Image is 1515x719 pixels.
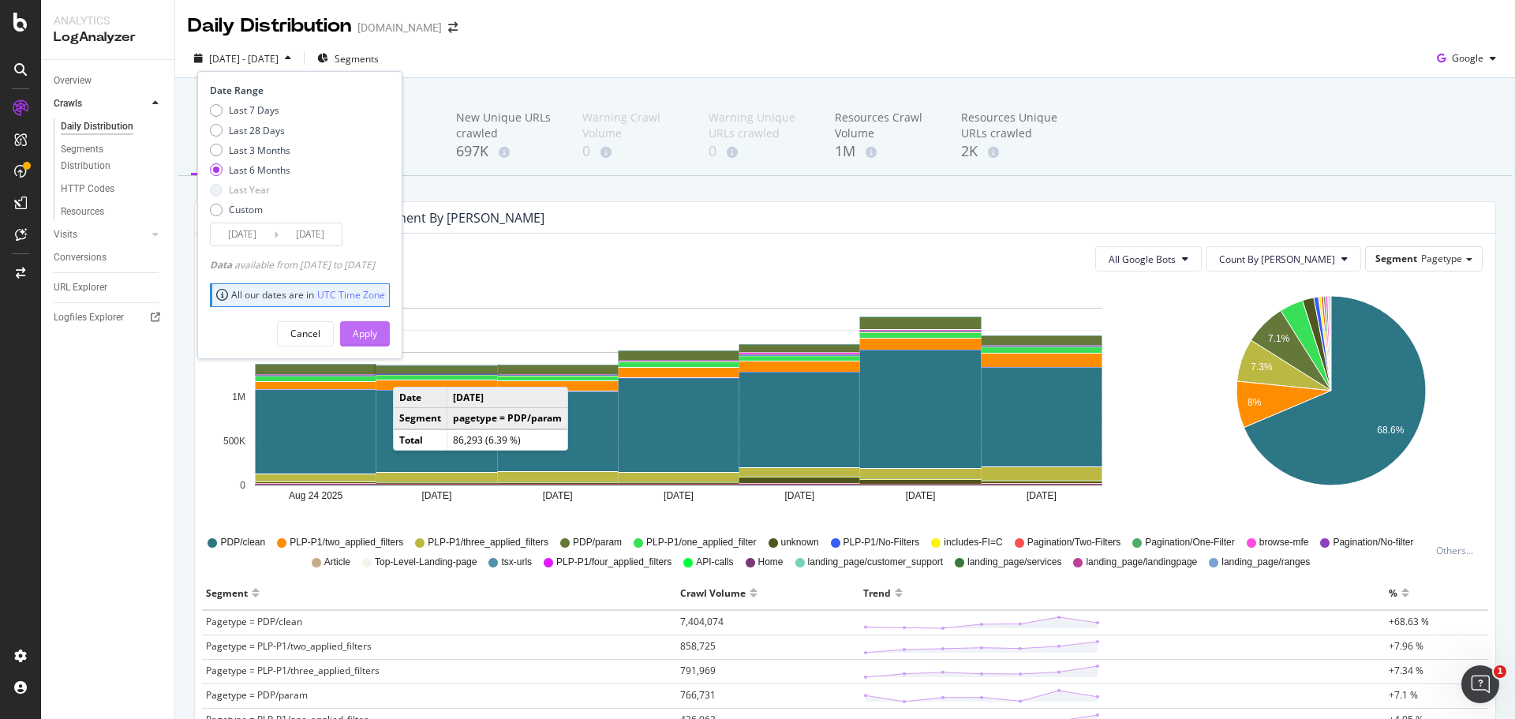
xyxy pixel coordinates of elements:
div: Trend [863,580,891,605]
span: includes-FI=C [944,536,1002,549]
div: Date Range [210,84,386,97]
td: Total [394,429,447,450]
text: 7.3% [1251,361,1273,373]
span: +7.34 % [1389,664,1423,677]
span: PLP-P1/three_applied_filters [428,536,548,549]
div: Resources Crawl Volume [835,110,936,141]
div: Overview [54,73,92,89]
div: HTTP Codes [61,181,114,197]
span: unknown [781,536,819,549]
div: Others... [1436,544,1480,557]
div: Segments Distribution [61,141,148,174]
div: Last 3 Months [210,144,290,157]
button: All Google Bots [1095,246,1202,271]
div: Crawls [54,95,82,112]
span: landing_page/ranges [1221,556,1310,569]
a: Conversions [54,249,163,266]
span: Pagetype = PDP/param [206,688,308,702]
div: URL Explorer [54,279,107,296]
div: Visits [54,227,77,243]
span: Pagetype = PDP/clean [206,615,302,628]
span: PLP-P1/No-Filters [844,536,920,549]
span: PLP-P1/two_applied_filters [290,536,403,549]
div: 0 [709,141,810,162]
span: 766,731 [680,688,716,702]
div: LogAnalyzer [54,28,162,47]
div: Conversions [54,249,107,266]
span: +7.1 % [1389,688,1418,702]
button: Segments [311,46,385,71]
div: available from [DATE] to [DATE] [210,258,375,271]
div: 697K [456,141,557,162]
a: Resources [61,204,163,220]
a: HTTP Codes [61,181,163,197]
text: 8% [1248,397,1262,408]
text: [DATE] [422,490,452,501]
a: Crawls [54,95,148,112]
span: [DATE] - [DATE] [209,52,279,66]
a: URL Explorer [54,279,163,296]
text: 68.6% [1377,425,1404,436]
span: landing_page/landingpage [1086,556,1197,569]
div: [DOMAIN_NAME] [357,20,442,36]
button: Google [1431,46,1502,71]
span: browse-mfe [1259,536,1309,549]
span: PLP-P1/one_applied_filter [646,536,756,549]
span: Article [324,556,350,569]
div: Last 28 Days [210,124,290,137]
a: Overview [54,73,163,89]
td: pagetype = PDP/param [447,408,568,429]
text: [DATE] [1027,490,1057,501]
span: PDP/param [573,536,622,549]
td: [DATE] [447,388,568,408]
span: Pagetype [1421,252,1462,265]
span: Data [210,258,234,271]
a: Daily Distribution [61,118,163,135]
text: 7.1% [1267,333,1289,344]
td: Segment [394,408,447,429]
div: 0 [582,141,683,162]
div: Last 7 Days [210,103,290,117]
a: Logfiles Explorer [54,309,163,326]
div: Cancel [290,327,320,340]
input: End Date [279,223,342,245]
svg: A chart. [208,284,1149,521]
span: landing_page/services [967,556,1061,569]
span: landing_page/customer_support [808,556,943,569]
div: All our dates are in [216,288,385,301]
div: Last 6 Months [229,163,290,177]
div: Daily Distribution [188,13,351,39]
span: +68.63 % [1389,615,1429,628]
span: Top-Level-Landing-page [375,556,477,569]
text: [DATE] [784,490,814,501]
span: Pagetype = PLP-P1/two_applied_filters [206,639,372,653]
div: Last Year [210,183,290,197]
text: [DATE] [543,490,573,501]
div: 1M [835,141,936,162]
span: API-calls [696,556,733,569]
iframe: Intercom live chat [1461,665,1499,703]
div: Last 3 Months [229,144,290,157]
svg: A chart. [1182,284,1480,521]
div: Custom [229,203,263,216]
button: [DATE] - [DATE] [188,46,297,71]
span: Count By Day [1219,253,1335,266]
span: Pagination/No-filter [1333,536,1413,549]
text: [DATE] [664,490,694,501]
span: tsx-urls [501,556,532,569]
div: Resources Unique URLs crawled [961,110,1062,141]
text: [DATE] [906,490,936,501]
div: Custom [210,203,290,216]
div: Crawl Volume [680,580,746,605]
button: Apply [340,321,390,346]
span: Pagetype = PLP-P1/three_applied_filters [206,664,380,677]
span: Home [758,556,784,569]
div: Apply [353,327,377,340]
text: 500K [223,436,245,447]
a: Visits [54,227,148,243]
span: Pagination/One-Filter [1145,536,1234,549]
div: Warning Crawl Volume [582,110,683,141]
td: 86,293 (6.39 %) [447,429,568,450]
a: Segments Distribution [61,141,163,174]
div: Segment [206,580,248,605]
